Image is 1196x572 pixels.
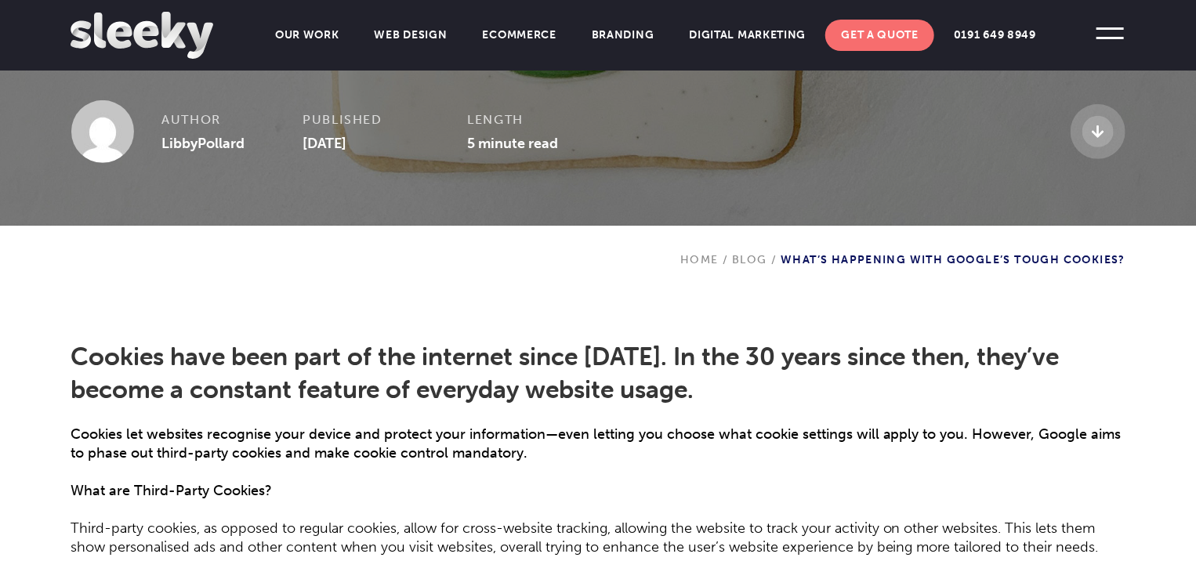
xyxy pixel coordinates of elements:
a: Our Work [259,20,355,51]
div: What’s Happening with Google’s Tough Cookies? [680,226,1125,266]
span: What are Third-Party Cookies? [71,482,272,499]
img: Sleeky Web Design Newcastle [71,12,213,59]
a: Web Design [359,20,463,51]
span: Third-party cookies, as opposed to regular cookies, allow for cross-website tracking, allowing th... [71,520,1099,556]
a: Digital Marketing [674,20,822,51]
a: Blog [732,253,767,266]
img: LibbyPollard avatar [71,100,134,163]
strong: Author [161,112,221,127]
a: Get A Quote [825,20,934,51]
strong: Cookies let websites recognise your device and protect your information—even letting you choose w... [71,425,1122,462]
a: Ecommerce [467,20,572,51]
a: Branding [576,20,670,51]
div: LibbyPollard [161,100,303,147]
strong: Length [467,112,524,127]
a: Home [680,253,719,266]
span: / [767,253,781,266]
div: [DATE] [303,100,467,147]
span: 5 [467,135,475,152]
a: 0191 649 8949 [938,20,1052,51]
h2: Cookies have been part of the internet since [DATE]. In the 30 years since then, they’ve become a... [71,312,1125,406]
strong: Published [303,112,382,127]
span: / [719,253,732,266]
span: minute read [478,135,558,152]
